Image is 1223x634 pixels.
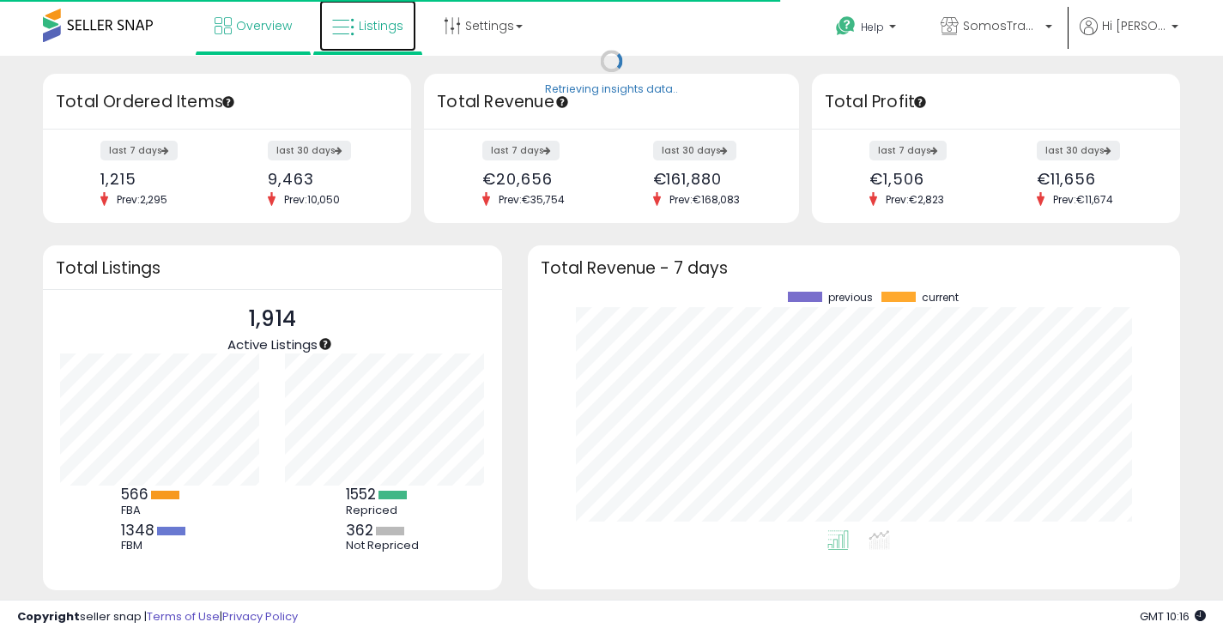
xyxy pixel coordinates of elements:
b: 566 [121,484,148,504]
div: €1,506 [869,170,983,188]
div: FBM [121,539,198,552]
span: Prev: €168,083 [661,192,748,207]
h3: Total Revenue [437,90,786,114]
span: Prev: €2,823 [877,192,953,207]
div: FBA [121,504,198,517]
span: Listings [359,17,403,34]
h3: Total Profit [825,90,1167,114]
label: last 7 days [100,141,178,160]
a: Hi [PERSON_NAME] [1080,17,1178,56]
div: €20,656 [482,170,598,188]
strong: Copyright [17,608,80,625]
p: 1,914 [227,303,318,335]
span: Prev: 10,050 [275,192,348,207]
label: last 7 days [482,141,560,160]
div: €11,656 [1037,170,1150,188]
h3: Total Revenue - 7 days [541,262,1167,275]
div: 9,463 [268,170,381,188]
a: Terms of Use [147,608,220,625]
span: Overview [236,17,292,34]
div: Tooltip anchor [912,94,928,110]
div: Retrieving insights data.. [545,82,678,98]
span: Hi [PERSON_NAME] [1102,17,1166,34]
span: Prev: €11,674 [1044,192,1122,207]
span: Active Listings [227,335,318,353]
div: Tooltip anchor [221,94,236,110]
label: last 7 days [869,141,947,160]
div: Tooltip anchor [554,94,570,110]
i: Get Help [835,15,857,37]
span: SomosTrade GmbH [963,17,1040,34]
div: Tooltip anchor [318,336,333,352]
span: 2025-08-11 10:16 GMT [1140,608,1206,625]
b: 362 [346,520,373,540]
label: last 30 days [653,141,736,160]
b: 1552 [346,484,376,504]
a: Help [822,3,913,56]
div: €161,880 [653,170,769,188]
label: last 30 days [1037,141,1120,160]
span: current [922,292,959,304]
b: 1348 [121,520,154,540]
h3: Total Listings [56,262,489,275]
div: 1,215 [100,170,214,188]
div: Repriced [346,504,423,517]
div: Not Repriced [346,539,423,552]
span: Prev: €35,754 [490,192,573,207]
label: last 30 days [268,141,351,160]
div: seller snap | | [17,609,298,625]
a: Privacy Policy [222,608,298,625]
span: Prev: 2,295 [108,192,176,207]
h3: Total Ordered Items [56,90,398,114]
span: previous [828,292,873,304]
span: Help [861,20,884,34]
